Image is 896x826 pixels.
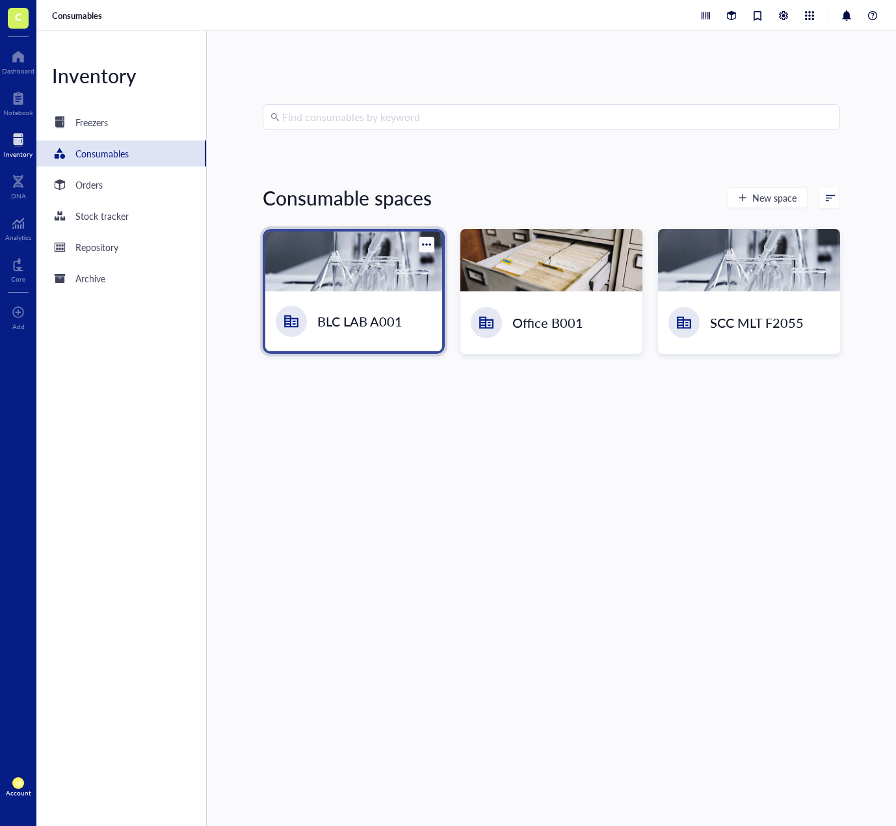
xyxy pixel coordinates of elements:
[15,8,22,25] span: C
[2,46,34,75] a: Dashboard
[36,234,206,260] a: Repository
[5,213,31,241] a: Analytics
[36,203,206,229] a: Stock tracker
[6,789,31,797] div: Account
[15,780,21,787] span: LR
[75,146,129,161] div: Consumables
[2,67,34,75] div: Dashboard
[75,178,103,192] div: Orders
[3,109,33,116] div: Notebook
[11,192,26,200] div: DNA
[4,129,33,158] a: Inventory
[710,313,804,332] div: SCC MLT F2055
[75,271,105,286] div: Archive
[727,187,808,208] button: New space
[52,10,105,21] a: Consumables
[36,109,206,135] a: Freezers
[36,140,206,167] a: Consumables
[12,323,25,330] div: Add
[11,171,26,200] a: DNA
[3,88,33,116] a: Notebook
[4,150,33,158] div: Inventory
[36,265,206,291] a: Archive
[75,209,129,223] div: Stock tracker
[5,233,31,241] div: Analytics
[752,193,797,203] span: New space
[317,312,402,330] div: BLC LAB A001
[75,240,118,254] div: Repository
[36,62,206,88] div: Inventory
[11,275,25,283] div: Core
[75,115,108,129] div: Freezers
[512,313,583,332] div: Office B001
[263,185,432,211] div: Consumable spaces
[36,172,206,198] a: Orders
[11,254,25,283] a: Core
